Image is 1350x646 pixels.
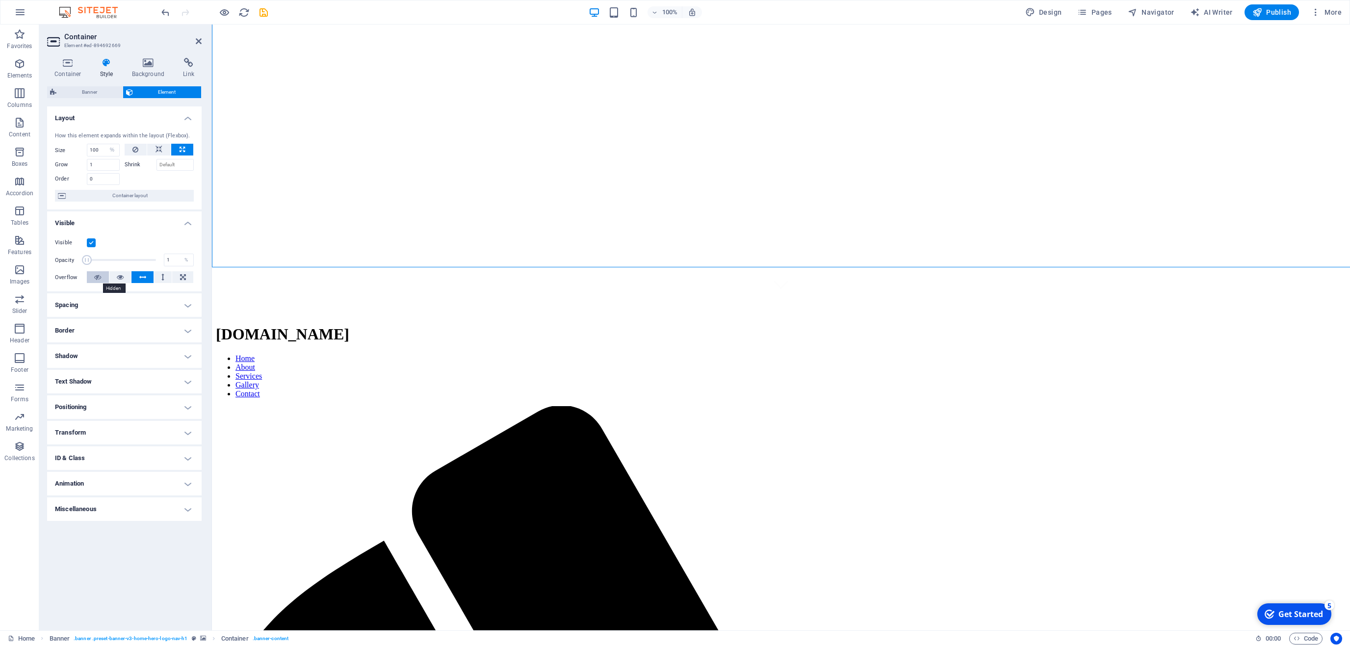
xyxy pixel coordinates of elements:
p: Elements [7,72,32,79]
button: Element [123,86,202,98]
h4: Background [125,58,176,78]
p: Collections [4,454,34,462]
span: Banner [59,86,120,98]
p: Content [9,130,30,138]
h4: Transform [47,421,202,444]
h4: Visible [47,211,202,229]
p: Slider [12,307,27,315]
span: Element [136,86,199,98]
span: : [1272,635,1274,642]
label: Shrink [125,159,156,171]
i: This element contains a background [200,636,206,641]
label: Order [55,173,87,185]
button: 100% [648,6,682,18]
span: Code [1294,633,1318,645]
label: Grow [55,159,87,171]
span: Design [1025,7,1062,17]
i: Undo: Change width (Ctrl+Z) [160,7,171,18]
div: % [180,254,193,266]
p: Marketing [6,425,33,433]
div: Design (Ctrl+Alt+Y) [1021,4,1066,20]
button: AI Writer [1186,4,1237,20]
h4: Container [47,58,93,78]
button: Pages [1073,4,1116,20]
p: Tables [11,219,28,227]
button: Design [1021,4,1066,20]
p: Boxes [12,160,28,168]
h4: Positioning [47,395,202,419]
h4: Style [93,58,125,78]
div: How this element expands within the layout (Flexbox). [55,132,194,140]
span: . banner .preset-banner-v3-home-hero-logo-nav-h1 [74,633,187,645]
div: 5 [73,1,82,11]
p: Features [8,248,31,256]
i: Reload page [238,7,250,18]
input: Default [87,173,120,185]
h4: Text Shadow [47,370,202,393]
span: Click to select. Double-click to edit [221,633,249,645]
span: Publish [1252,7,1291,17]
i: On resize automatically adjust zoom level to fit chosen device. [688,8,697,17]
h4: Shadow [47,344,202,368]
p: Images [10,278,30,285]
button: undo [159,6,171,18]
label: Size [55,148,87,153]
button: reload [238,6,250,18]
button: Usercentrics [1330,633,1342,645]
h4: ID & Class [47,446,202,470]
button: save [258,6,269,18]
h3: Element #ed-894692669 [64,41,182,50]
span: Container layout [69,190,191,202]
button: Container layout [55,190,194,202]
input: Default [156,159,194,171]
h4: Miscellaneous [47,497,202,521]
mark: Hidden [103,284,126,293]
img: Editor Logo [56,6,130,18]
button: Banner [47,86,123,98]
h6: Session time [1255,633,1281,645]
span: . banner-content [253,633,288,645]
a: Click to cancel selection. Double-click to open Pages [8,633,35,645]
button: Navigator [1124,4,1178,20]
span: Click to select. Double-click to edit [50,633,70,645]
span: Navigator [1128,7,1174,17]
h4: Link [176,58,202,78]
h2: Container [64,32,202,41]
h4: Animation [47,472,202,495]
label: Opacity [55,258,87,263]
button: More [1307,4,1346,20]
i: Save (Ctrl+S) [258,7,269,18]
p: Favorites [7,42,32,50]
p: Columns [7,101,32,109]
p: Forms [11,395,28,403]
div: Get Started [26,9,71,20]
p: Accordion [6,189,33,197]
div: Get Started 5 items remaining, 0% complete [5,4,79,26]
h6: 100% [662,6,678,18]
input: Default [87,159,120,171]
p: Header [10,336,29,344]
i: This element is a customizable preset [192,636,196,641]
span: 00 00 [1266,633,1281,645]
p: Footer [11,366,28,374]
label: Overflow [55,272,87,284]
span: AI Writer [1190,7,1233,17]
span: More [1311,7,1342,17]
h4: Spacing [47,293,202,317]
h4: Layout [47,106,202,124]
nav: breadcrumb [50,633,289,645]
span: Pages [1077,7,1112,17]
label: Visible [55,237,87,249]
h4: Border [47,319,202,342]
button: Code [1289,633,1323,645]
button: Publish [1245,4,1299,20]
